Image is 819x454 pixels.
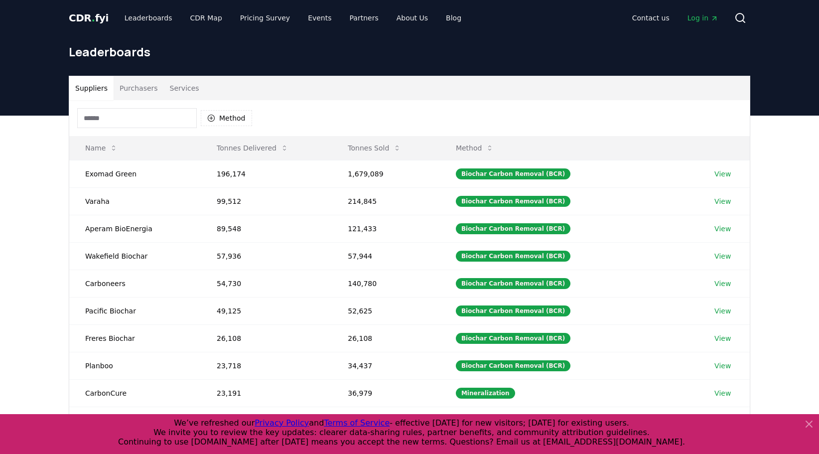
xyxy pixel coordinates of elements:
div: Biochar Carbon Removal (BCR) [456,305,570,316]
td: 140,780 [332,270,440,297]
div: Biochar Carbon Removal (BCR) [456,168,570,179]
button: Services [164,76,205,100]
td: 36,979 [332,379,440,407]
span: . [92,12,95,24]
td: 121,433 [332,215,440,242]
button: Purchasers [114,76,164,100]
a: Log in [680,9,726,27]
a: View [714,333,731,343]
a: View [714,279,731,289]
button: Tonnes Sold [340,138,409,158]
a: About Us [389,9,436,27]
a: View [714,306,731,316]
td: 57,936 [201,242,332,270]
td: 54,730 [201,270,332,297]
nav: Main [624,9,726,27]
td: Planboo [69,352,201,379]
td: 23,718 [201,352,332,379]
div: Biochar Carbon Removal (BCR) [456,196,570,207]
a: Events [300,9,339,27]
button: Tonnes Delivered [209,138,296,158]
h1: Leaderboards [69,44,750,60]
td: 26,108 [201,324,332,352]
a: View [714,224,731,234]
a: View [714,388,731,398]
button: Method [448,138,502,158]
div: Biochar Carbon Removal (BCR) [456,251,570,262]
td: 89,548 [201,215,332,242]
a: Pricing Survey [232,9,298,27]
button: Name [77,138,126,158]
nav: Main [117,9,469,27]
td: Exomad Green [69,160,201,187]
button: Suppliers [69,76,114,100]
td: 23,191 [201,379,332,407]
a: Blog [438,9,469,27]
td: 57,944 [332,242,440,270]
td: Pacific Biochar [69,297,201,324]
td: Running Tide | Inactive [69,407,201,434]
td: 1,679,089 [332,160,440,187]
td: 28,202 [332,407,440,434]
td: 22,780 [201,407,332,434]
div: Biochar Carbon Removal (BCR) [456,360,570,371]
td: 34,437 [332,352,440,379]
td: 49,125 [201,297,332,324]
a: View [714,169,731,179]
td: Wakefield Biochar [69,242,201,270]
a: Partners [342,9,387,27]
td: 99,512 [201,187,332,215]
span: CDR fyi [69,12,109,24]
td: Varaha [69,187,201,215]
td: 26,108 [332,324,440,352]
td: Freres Biochar [69,324,201,352]
a: View [714,251,731,261]
div: Mineralization [456,388,515,399]
td: 52,625 [332,297,440,324]
div: Biochar Carbon Removal (BCR) [456,223,570,234]
td: Carboneers [69,270,201,297]
a: CDR Map [182,9,230,27]
button: Method [201,110,252,126]
a: Leaderboards [117,9,180,27]
span: Log in [687,13,718,23]
a: CDR.fyi [69,11,109,25]
a: Contact us [624,9,678,27]
a: View [714,196,731,206]
div: Biochar Carbon Removal (BCR) [456,333,570,344]
div: Biochar Carbon Removal (BCR) [456,278,570,289]
td: CarbonCure [69,379,201,407]
td: 196,174 [201,160,332,187]
td: Aperam BioEnergia [69,215,201,242]
td: 214,845 [332,187,440,215]
a: View [714,361,731,371]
